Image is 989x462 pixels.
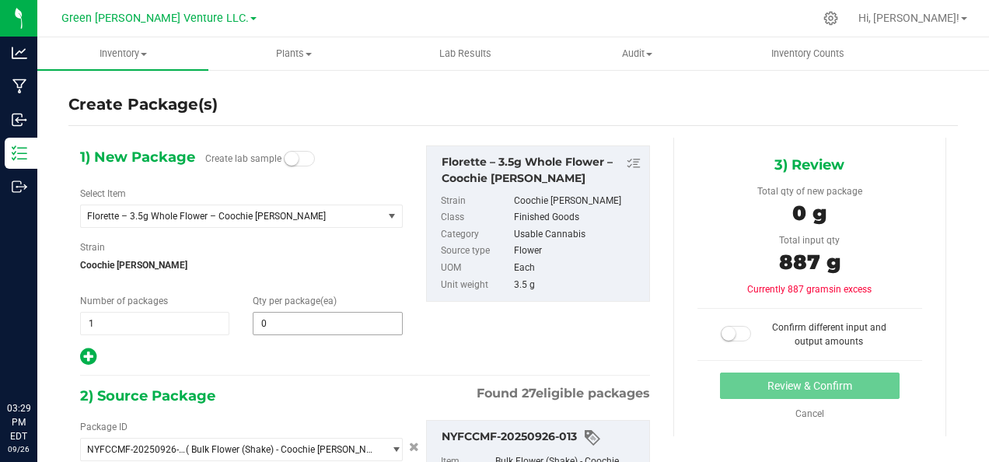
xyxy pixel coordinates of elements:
span: Found eligible packages [477,384,650,403]
span: Plants [209,47,379,61]
label: Strain [80,240,105,254]
span: select [383,205,402,227]
button: Cancel button [404,436,424,459]
a: Inventory [37,37,208,70]
div: 3.5 g [514,277,641,294]
div: Usable Cannabis [514,226,641,243]
input: 0 [253,313,401,334]
label: UOM [441,260,511,277]
div: Flower [514,243,641,260]
p: 09/26 [7,443,30,455]
span: 27 [522,386,536,401]
label: Category [441,226,511,243]
span: Florette – 3.5g Whole Flower – Coochie [PERSON_NAME] [87,211,365,222]
label: Source type [441,243,511,260]
span: Total qty of new package [757,186,862,197]
span: Confirm different input and output amounts [772,322,886,347]
inline-svg: Manufacturing [12,79,27,94]
span: Package ID [80,422,128,432]
button: Review & Confirm [720,373,900,399]
span: 887 g [779,250,840,275]
p: 03:29 PM EDT [7,401,30,443]
span: Audit [552,47,722,61]
span: Hi, [PERSON_NAME]! [858,12,959,24]
a: Audit [551,37,722,70]
span: in excess [833,284,872,295]
a: Lab Results [380,37,551,70]
div: Each [514,260,641,277]
span: 3) Review [774,153,844,177]
inline-svg: Analytics [12,45,27,61]
span: Coochie [PERSON_NAME] [80,254,403,277]
a: Cancel [795,408,824,419]
span: Number of packages [80,296,168,306]
span: Currently 887 grams [747,284,872,295]
span: select [383,439,402,460]
label: Create lab sample [205,147,281,170]
label: Select Item [80,187,126,201]
div: Florette – 3.5g Whole Flower – Coochie Runtz [442,154,641,187]
span: Inventory [37,47,208,61]
span: Lab Results [418,47,512,61]
div: NYFCCMF-20250926-013 [442,429,641,447]
input: 1 [81,313,229,334]
span: ( Bulk Flower (Shake) - Coochie [PERSON_NAME] ) [186,444,376,455]
label: Strain [441,193,511,210]
label: Unit weight [441,277,511,294]
inline-svg: Inbound [12,112,27,128]
span: Total input qty [779,235,840,246]
span: Inventory Counts [750,47,865,61]
div: Finished Goods [514,209,641,226]
a: Plants [208,37,379,70]
span: 2) Source Package [80,384,215,408]
h4: Create Package(s) [68,93,218,116]
span: Add new output [80,355,96,366]
span: Qty per package [253,296,337,306]
inline-svg: Inventory [12,145,27,161]
span: Green [PERSON_NAME] Venture LLC. [61,12,249,25]
div: Manage settings [821,11,840,26]
a: Inventory Counts [722,37,893,70]
inline-svg: Outbound [12,179,27,194]
span: 1) New Package [80,145,195,169]
span: 0 g [792,201,826,226]
span: (ea) [320,296,337,306]
span: NYFCCMF-20250926-013 [87,444,186,455]
div: Coochie [PERSON_NAME] [514,193,641,210]
label: Class [441,209,511,226]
